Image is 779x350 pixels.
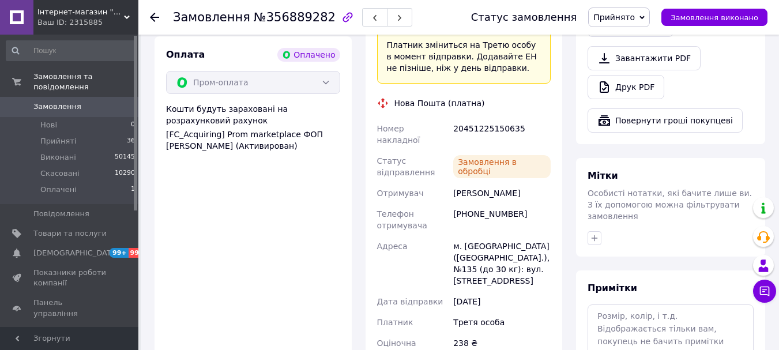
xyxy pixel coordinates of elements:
[40,136,76,146] span: Прийняті
[588,108,743,133] button: Повернути гроші покупцеві
[588,75,664,99] a: Друк PDF
[40,168,80,179] span: Скасовані
[377,242,408,251] span: Адреса
[150,12,159,23] div: Повернутися назад
[387,39,541,74] div: Платник зміниться на Третю особу в момент відправки. Додавайте ЕН не пізніше, ніж у день відправки.
[593,13,635,22] span: Прийнято
[33,298,107,318] span: Панель управління
[40,152,76,163] span: Виконані
[33,248,119,258] span: [DEMOGRAPHIC_DATA]
[166,129,340,152] div: [FC_Acquiring] Prom marketplace ФОП [PERSON_NAME] (Активирован)
[453,155,551,178] div: Замовлення в обробці
[254,10,336,24] span: №356889282
[129,248,148,258] span: 99+
[671,13,758,22] span: Замовлення виконано
[588,189,752,221] span: Особисті нотатки, які бачите лише ви. З їх допомогою можна фільтрувати замовлення
[377,209,427,230] span: Телефон отримувача
[115,168,135,179] span: 10290
[127,136,135,146] span: 36
[40,120,57,130] span: Нові
[6,40,136,61] input: Пошук
[37,7,124,17] span: Інтернет-магазин "ВСТ-ШОП"
[471,12,577,23] div: Статус замовлення
[377,124,420,145] span: Номер накладної
[37,17,138,28] div: Ваш ID: 2315885
[173,10,250,24] span: Замовлення
[377,318,413,327] span: Платник
[377,156,435,177] span: Статус відправлення
[451,183,553,204] div: [PERSON_NAME]
[33,209,89,219] span: Повідомлення
[377,189,424,198] span: Отримувач
[588,170,618,181] span: Мітки
[451,291,553,312] div: [DATE]
[40,185,77,195] span: Оплачені
[115,152,135,163] span: 50145
[131,120,135,130] span: 0
[166,49,205,60] span: Оплата
[377,297,443,306] span: Дата відправки
[451,312,553,333] div: Третя особа
[277,48,340,62] div: Оплачено
[451,118,553,150] div: 20451225150635
[451,236,553,291] div: м. [GEOGRAPHIC_DATA] ([GEOGRAPHIC_DATA].), №135 (до 30 кг): вул. [STREET_ADDRESS]
[451,204,553,236] div: [PHONE_NUMBER]
[110,248,129,258] span: 99+
[661,9,767,26] button: Замовлення виконано
[166,103,340,152] div: Кошти будуть зараховані на розрахунковий рахунок
[33,71,138,92] span: Замовлення та повідомлення
[588,46,701,70] a: Завантажити PDF
[753,280,776,303] button: Чат з покупцем
[33,228,107,239] span: Товари та послуги
[392,97,488,109] div: Нова Пошта (платна)
[131,185,135,195] span: 1
[588,283,637,293] span: Примітки
[33,101,81,112] span: Замовлення
[33,268,107,288] span: Показники роботи компанії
